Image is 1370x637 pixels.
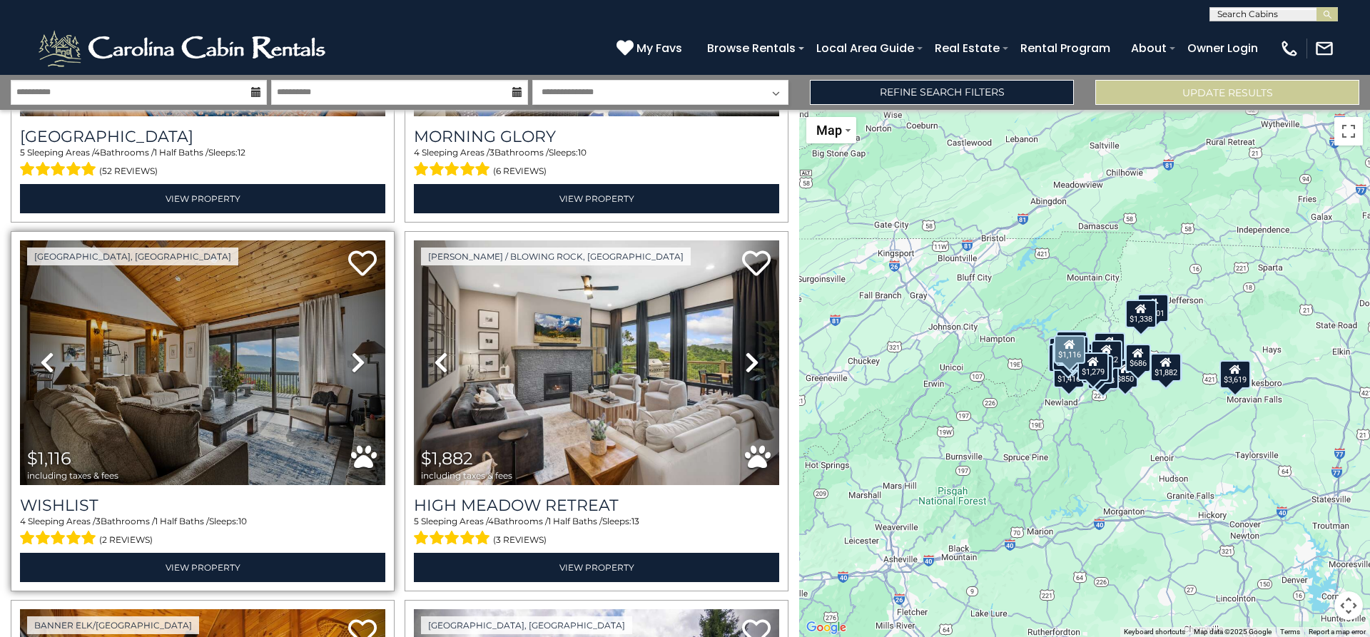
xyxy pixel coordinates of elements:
[421,471,512,480] span: including taxes & fees
[94,147,100,158] span: 4
[20,147,25,158] span: 5
[20,146,385,180] div: Sleeping Areas / Bathrooms / Sleeps:
[616,39,686,58] a: My Favs
[1334,117,1363,146] button: Toggle fullscreen view
[1052,342,1084,370] div: $1,908
[806,117,856,143] button: Change map style
[414,184,779,213] a: View Property
[493,531,547,549] span: (3 reviews)
[816,123,842,138] span: Map
[414,146,779,180] div: Sleeping Areas / Bathrooms / Sleeps:
[27,448,71,469] span: $1,116
[809,36,921,61] a: Local Area Guide
[548,516,602,526] span: 1 Half Baths /
[489,147,494,158] span: 3
[27,471,118,480] span: including taxes & fees
[1112,359,1138,387] div: $850
[414,553,779,582] a: View Property
[1180,36,1265,61] a: Owner Login
[20,184,385,213] a: View Property
[348,249,377,280] a: Add to favorites
[238,147,245,158] span: 12
[631,516,639,526] span: 13
[414,516,419,526] span: 5
[1013,36,1117,61] a: Rental Program
[1057,330,1083,358] div: $725
[1280,628,1300,636] a: Terms (opens in new tab)
[1125,344,1151,372] div: $686
[1048,343,1080,372] div: $1,610
[803,618,850,637] img: Google
[155,516,209,526] span: 1 Half Baths /
[414,147,420,158] span: 4
[1053,360,1085,388] div: $1,416
[20,240,385,485] img: thumbnail_167104242.jpeg
[1124,627,1185,637] button: Keyboard shortcuts
[1095,80,1359,105] button: Update Results
[1334,591,1363,620] button: Map camera controls
[414,496,779,515] a: High Meadow Retreat
[1054,335,1085,363] div: $1,116
[238,516,247,526] span: 10
[1279,39,1299,58] img: phone-regular-white.png
[20,127,385,146] h3: Diamond Creek Lodge
[36,27,332,70] img: White-1-2.png
[1082,355,1113,383] div: $1,453
[20,516,26,526] span: 4
[27,616,199,634] a: Banner Elk/[GEOGRAPHIC_DATA]
[1077,352,1109,380] div: $1,279
[99,531,153,549] span: (2 reviews)
[20,515,385,549] div: Sleeping Areas / Bathrooms / Sleeps:
[1094,332,1125,361] div: $2,217
[1219,360,1251,388] div: $3,619
[578,147,587,158] span: 10
[27,248,238,265] a: [GEOGRAPHIC_DATA], [GEOGRAPHIC_DATA]
[414,127,779,146] a: Morning Glory
[810,80,1074,105] a: Refine Search Filters
[20,127,385,146] a: [GEOGRAPHIC_DATA]
[493,162,547,180] span: (6 reviews)
[20,553,385,582] a: View Property
[1087,360,1119,389] div: $1,748
[1150,353,1182,382] div: $1,882
[928,36,1007,61] a: Real Estate
[1124,36,1174,61] a: About
[421,616,632,634] a: [GEOGRAPHIC_DATA], [GEOGRAPHIC_DATA]
[803,618,850,637] a: Open this area in Google Maps (opens a new window)
[99,162,158,180] span: (52 reviews)
[1056,331,1087,360] div: $2,008
[1057,336,1089,365] div: $1,860
[20,496,385,515] a: Wishlist
[154,147,208,158] span: 1 Half Baths /
[421,448,473,469] span: $1,882
[421,101,512,111] span: including taxes & fees
[414,240,779,485] img: thumbnail_164745638.jpeg
[421,248,691,265] a: [PERSON_NAME] / Blowing Rock, [GEOGRAPHIC_DATA]
[1137,293,1169,322] div: $1,001
[414,515,779,549] div: Sleeping Areas / Bathrooms / Sleeps:
[96,516,101,526] span: 3
[1091,340,1122,369] div: $2,322
[27,101,118,111] span: including taxes & fees
[636,39,682,57] span: My Favs
[700,36,803,61] a: Browse Rentals
[1194,628,1272,636] span: Map data ©2025 Google
[1314,39,1334,58] img: mail-regular-white.png
[1056,337,1087,366] div: $1,961
[1309,628,1366,636] a: Report a map error
[488,516,494,526] span: 4
[742,249,771,280] a: Add to favorites
[1125,300,1157,328] div: $1,338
